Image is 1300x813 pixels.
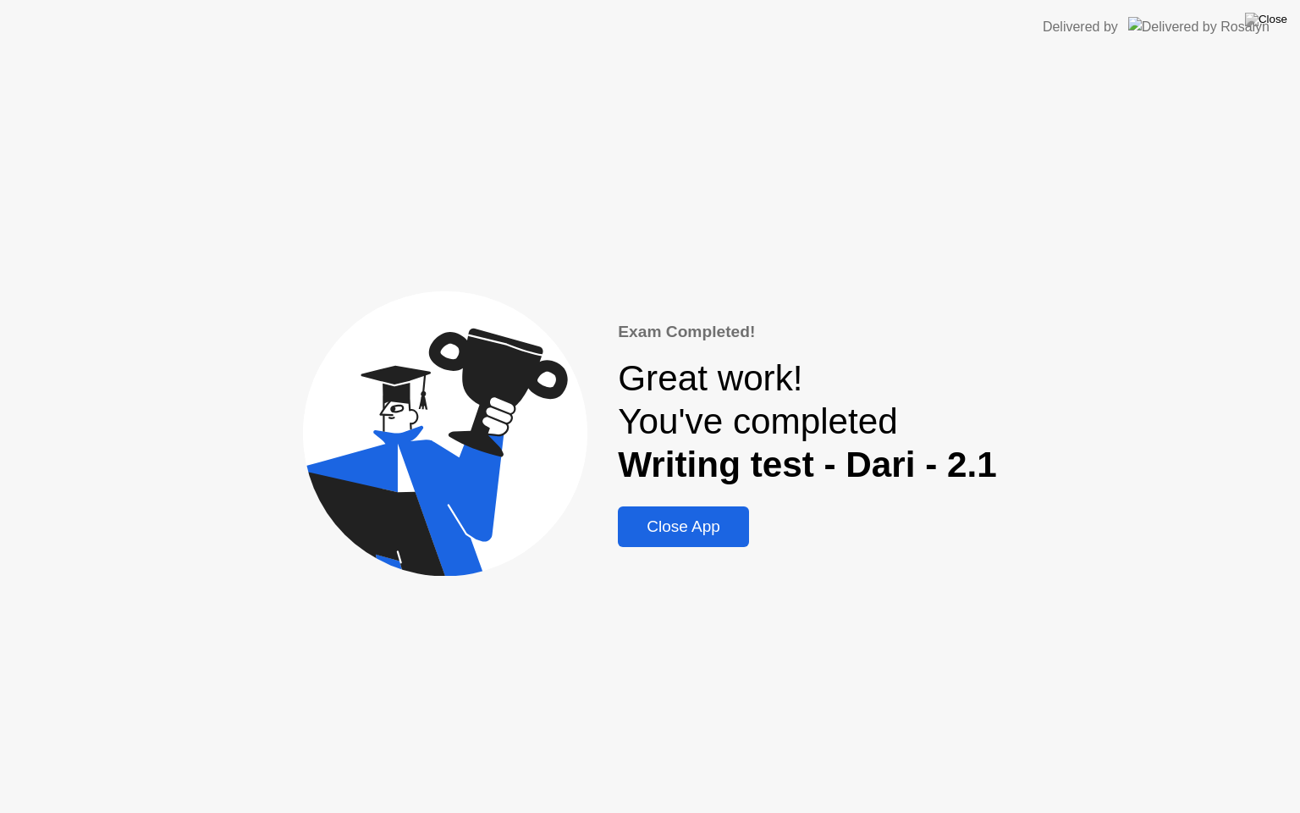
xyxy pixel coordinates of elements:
[1043,17,1118,37] div: Delivered by
[618,357,996,486] div: Great work! You've completed
[623,517,744,536] div: Close App
[1128,17,1270,36] img: Delivered by Rosalyn
[618,320,996,345] div: Exam Completed!
[618,445,996,484] b: Writing test - Dari - 2.1
[1245,13,1287,26] img: Close
[618,506,749,547] button: Close App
